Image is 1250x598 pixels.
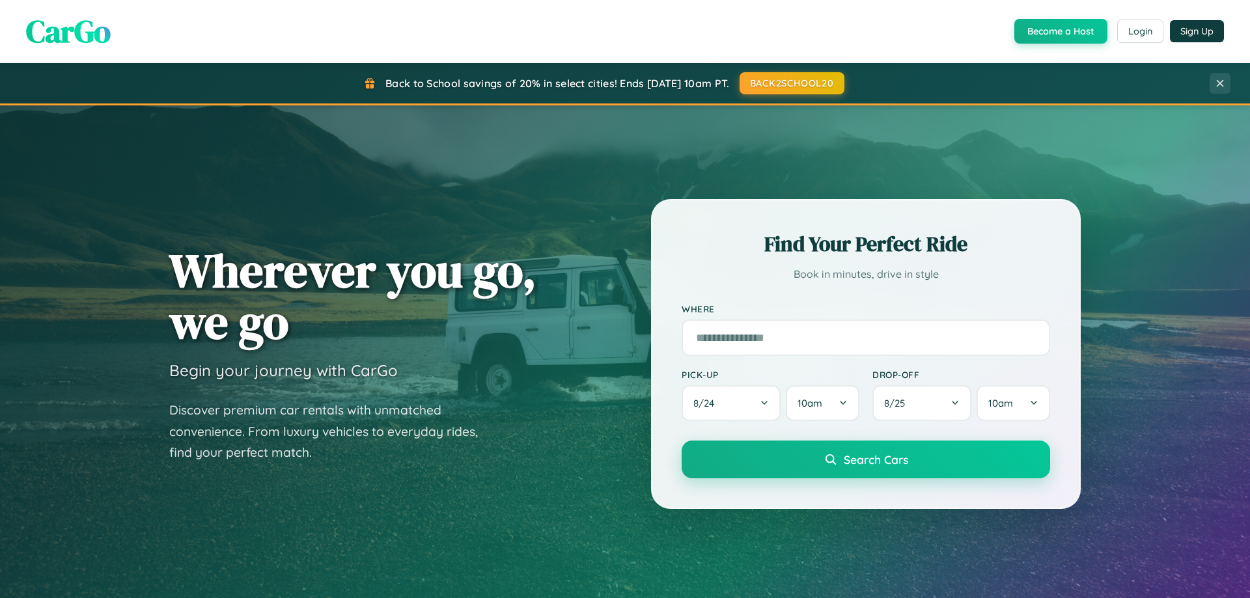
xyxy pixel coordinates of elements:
button: Search Cars [682,441,1050,478]
span: 8 / 25 [884,397,911,409]
label: Where [682,303,1050,314]
button: 8/24 [682,385,781,421]
span: Back to School savings of 20% in select cities! Ends [DATE] 10am PT. [385,77,729,90]
button: 10am [786,385,859,421]
h2: Find Your Perfect Ride [682,230,1050,258]
span: 8 / 24 [693,397,721,409]
button: BACK2SCHOOL20 [740,72,844,94]
span: 10am [988,397,1013,409]
label: Pick-up [682,369,859,380]
button: Become a Host [1014,19,1107,44]
button: Login [1117,20,1163,43]
h1: Wherever you go, we go [169,245,536,347]
label: Drop-off [872,369,1050,380]
h3: Begin your journey with CarGo [169,360,398,380]
button: 8/25 [872,385,971,421]
span: CarGo [26,10,111,53]
button: Sign Up [1170,20,1224,42]
span: 10am [798,397,822,409]
p: Book in minutes, drive in style [682,265,1050,284]
p: Discover premium car rentals with unmatched convenience. From luxury vehicles to everyday rides, ... [169,400,495,463]
span: Search Cars [844,452,908,467]
button: 10am [977,385,1050,421]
